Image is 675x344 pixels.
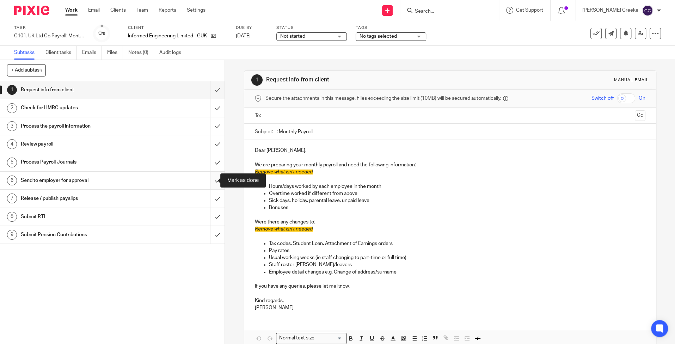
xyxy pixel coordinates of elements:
div: Manual email [614,77,649,83]
div: 9 [7,230,17,240]
p: Pay rates [269,247,645,254]
label: Status [276,25,347,31]
label: Due by [236,25,268,31]
p: Kind regards, [255,297,645,304]
div: C101. UK Ltd Co Payroll: Monthly [14,32,85,39]
a: Email [88,7,100,14]
p: Informed Engineering Limited - GUK2498 [128,32,207,39]
span: Not started [280,34,305,39]
p: Hours/days worked by each employee in the month [269,183,645,190]
div: Search for option [276,333,346,344]
img: Pixie [14,6,49,15]
p: We are preparing your monthly payroll and need the following information: [255,161,645,168]
p: Overtime worked if different from above [269,190,645,197]
a: Settings [187,7,205,14]
a: Audit logs [159,46,186,60]
a: Team [136,7,148,14]
a: Emails [82,46,102,60]
div: 6 [7,176,17,185]
a: Files [107,46,123,60]
div: 4 [7,139,17,149]
a: Subtasks [14,46,40,60]
label: Tags [356,25,426,31]
a: Clients [110,7,126,14]
span: Get Support [516,8,543,13]
a: Reports [159,7,176,14]
span: Remove what isn't needed [255,170,313,174]
h1: Process the payroll information [21,121,142,131]
p: [PERSON_NAME] Creeke [582,7,638,14]
div: 0 [98,29,105,37]
p: Were there any changes to: [255,219,645,226]
label: Subject: [255,128,273,135]
label: Task [14,25,85,31]
label: To: [255,112,263,119]
input: Search for option [317,334,342,342]
h1: Check for HMRC updates [21,103,142,113]
p: Sick days, holiday, parental leave, unpaid leave [269,197,645,204]
h1: Request info from client [21,85,142,95]
h1: Submit RTI [21,211,142,222]
div: 2 [7,103,17,113]
div: 3 [7,121,17,131]
div: 5 [7,158,17,167]
p: Usual working weeks (ie staff changing to part-time or full time) [269,254,645,261]
span: Remove what isn't needed [255,227,313,232]
span: No tags selected [360,34,397,39]
input: Search [414,8,478,15]
label: Client [128,25,227,31]
div: 7 [7,193,17,203]
div: 1 [251,74,263,86]
span: Secure the attachments in this message. Files exceeding the size limit (10MB) will be secured aut... [265,95,501,102]
p: Staff roster [PERSON_NAME]/leavers [269,261,645,268]
span: [DATE] [236,33,251,38]
h1: Submit Pension Contributions [21,229,142,240]
h1: Review payroll [21,139,142,149]
h1: Request info from client [266,76,465,84]
a: Work [65,7,78,14]
img: svg%3E [642,5,653,16]
a: Client tasks [45,46,77,60]
span: Normal text size [278,334,316,342]
h1: Process Payroll Journals [21,157,142,167]
div: 1 [7,85,17,95]
p: Employee detail changes e.g. Change of address/surname [269,269,645,276]
p: Tax codes, Student Loan, Attachment of Earnings orders [269,240,645,247]
div: 8 [7,212,17,222]
p: Dear [PERSON_NAME], [255,147,645,154]
p: [PERSON_NAME] [255,304,645,311]
h1: Send to employer for approval [21,175,142,186]
span: Switch off [591,95,614,102]
button: + Add subtask [7,64,46,76]
button: Cc [635,110,645,121]
a: Notes (0) [128,46,154,60]
p: If you have any queries, please let me know. [255,283,645,290]
span: On [639,95,645,102]
p: Bonuses [269,204,645,211]
h1: Release / publish payslips [21,193,142,204]
small: /9 [102,32,105,36]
